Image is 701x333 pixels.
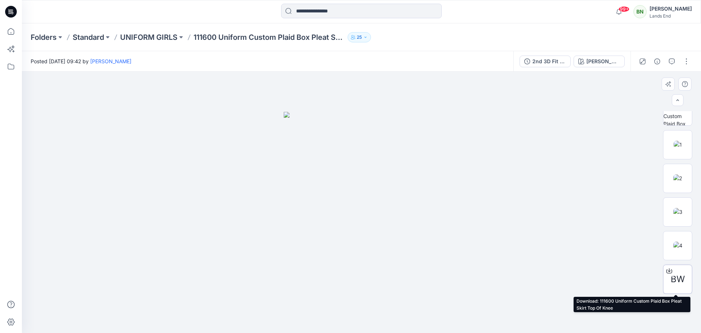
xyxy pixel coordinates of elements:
a: Folders [31,32,57,42]
div: [PERSON_NAME] Plaid (QDJ) [586,57,620,65]
img: 4 [673,242,682,249]
div: 2nd 3D Fit - [PERSON_NAME] Plaid (QDJ) [532,57,566,65]
a: [PERSON_NAME] [90,58,131,64]
button: Details [651,56,663,67]
p: 25 [357,33,362,41]
div: Lands End [650,13,692,19]
button: 2nd 3D Fit - [PERSON_NAME] Plaid (QDJ) [520,56,571,67]
div: [PERSON_NAME] [650,4,692,13]
img: 3 [673,208,682,216]
span: 99+ [618,6,629,12]
div: BN [633,5,647,18]
span: Posted [DATE] 09:42 by [31,57,131,65]
a: Standard [73,32,104,42]
span: BW [671,273,685,286]
a: UNIFORM GIRLS [120,32,177,42]
button: 25 [348,32,371,42]
img: 1 [674,141,682,148]
button: [PERSON_NAME] Plaid (QDJ) [574,56,625,67]
img: 2 [673,174,682,182]
p: 111600 Uniform Custom Plaid Box Pleat Skirt Top Of Knee [194,32,345,42]
img: 111600 Uniform Custom Plaid Box Pleat Skirt Top Of Knee Payton Plaid (QDJ) [663,97,692,125]
img: eyJhbGciOiJIUzI1NiIsImtpZCI6IjAiLCJzbHQiOiJzZXMiLCJ0eXAiOiJKV1QifQ.eyJkYXRhIjp7InR5cGUiOiJzdG9yYW... [284,112,439,333]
